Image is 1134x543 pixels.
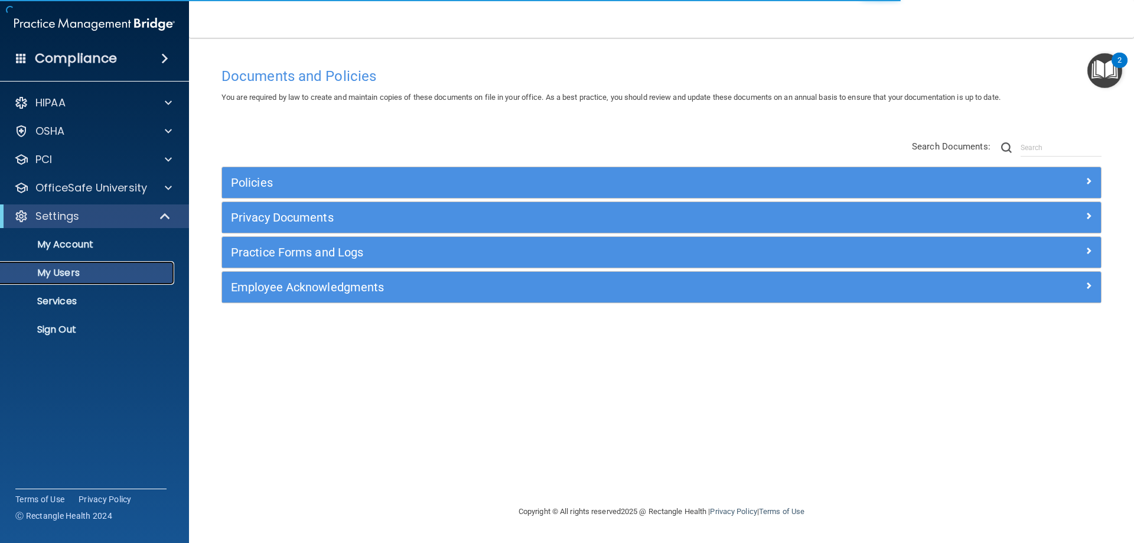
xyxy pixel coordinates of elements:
[14,152,172,167] a: PCI
[912,141,990,152] span: Search Documents:
[14,209,171,223] a: Settings
[446,493,877,531] div: Copyright © All rights reserved 2025 @ Rectangle Health | |
[231,208,1092,227] a: Privacy Documents
[35,50,117,67] h4: Compliance
[1001,142,1012,153] img: ic-search.3b580494.png
[1021,139,1102,157] input: Search
[15,510,112,522] span: Ⓒ Rectangle Health 2024
[14,12,175,36] img: PMB logo
[231,211,872,224] h5: Privacy Documents
[710,507,757,516] a: Privacy Policy
[8,324,169,336] p: Sign Out
[14,124,172,138] a: OSHA
[231,281,872,294] h5: Employee Acknowledgments
[35,152,52,167] p: PCI
[231,246,872,259] h5: Practice Forms and Logs
[930,459,1120,506] iframe: Drift Widget Chat Controller
[1087,53,1122,88] button: Open Resource Center, 2 new notifications
[35,96,66,110] p: HIPAA
[231,243,1092,262] a: Practice Forms and Logs
[8,295,169,307] p: Services
[35,124,65,138] p: OSHA
[79,493,132,505] a: Privacy Policy
[14,181,172,195] a: OfficeSafe University
[759,507,804,516] a: Terms of Use
[221,93,1001,102] span: You are required by law to create and maintain copies of these documents on file in your office. ...
[8,239,169,251] p: My Account
[35,181,147,195] p: OfficeSafe University
[15,493,64,505] a: Terms of Use
[231,176,872,189] h5: Policies
[8,267,169,279] p: My Users
[1117,60,1122,76] div: 2
[221,69,1102,84] h4: Documents and Policies
[231,278,1092,297] a: Employee Acknowledgments
[231,173,1092,192] a: Policies
[14,96,172,110] a: HIPAA
[35,209,79,223] p: Settings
